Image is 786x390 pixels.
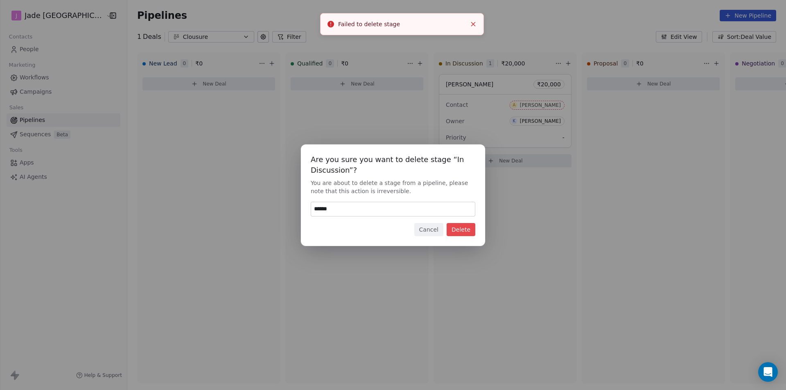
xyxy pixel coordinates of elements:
button: Close toast [468,19,479,29]
div: Failed to delete stage [338,20,466,29]
span: You are about to delete a stage from a pipeline, please note that this action is irreversible. [311,179,475,195]
span: Are you sure you want to delete stage “In Discussion”? [311,154,475,176]
button: Delete [447,223,475,236]
button: Cancel [414,223,443,236]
